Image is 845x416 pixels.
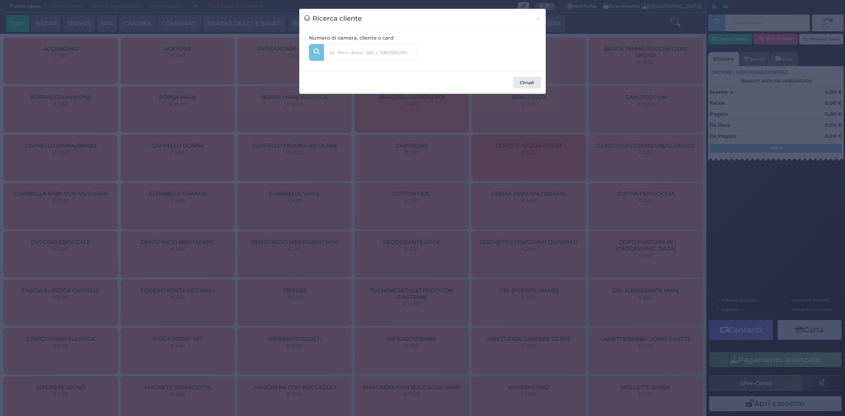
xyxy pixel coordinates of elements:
[530,9,546,29] button: Chiudi
[304,14,362,24] h3: Ricerca cliente
[309,34,394,42] label: Numero di camera, cliente o card
[324,44,416,61] input: Es. 'Mario Rossi', '220' o '108123234234'
[513,77,541,89] button: Chiudi
[535,14,541,23] span: ×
